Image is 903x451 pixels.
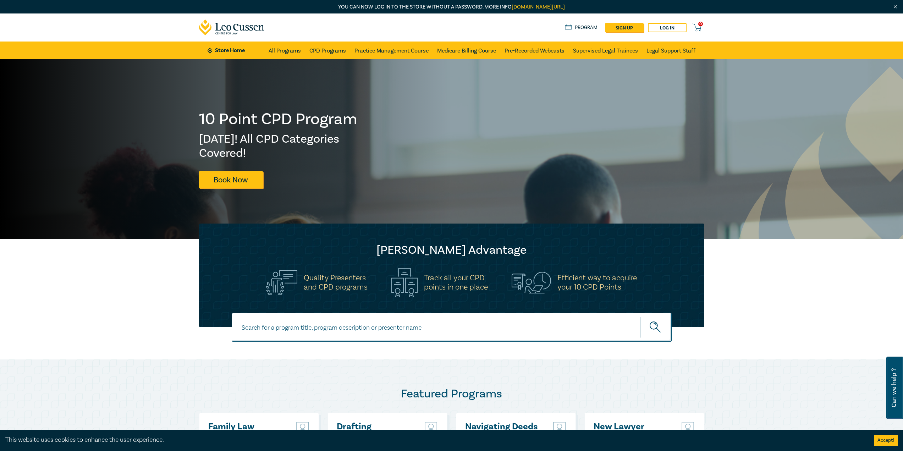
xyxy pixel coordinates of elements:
img: Track all your CPD<br>points in one place [391,268,418,297]
h5: Quality Presenters and CPD programs [304,273,368,292]
h2: [PERSON_NAME] Advantage [213,243,690,257]
a: Book Now [199,171,263,188]
a: Medicare Billing Course [437,42,496,59]
a: sign up [605,23,644,32]
a: Family Law Masterclass [208,422,285,441]
h2: Featured Programs [199,387,704,401]
a: Supervised Legal Trainees [573,42,638,59]
img: Quality Presenters<br>and CPD programs [266,270,297,295]
img: Efficient way to acquire<br>your 10 CPD Points [512,272,551,293]
div: This website uses cookies to enhance the user experience. [5,435,863,445]
a: Practice Management Course [354,42,429,59]
img: Live Stream [424,422,438,433]
img: Live Stream [552,422,567,433]
h1: 10 Point CPD Program [199,110,358,128]
img: Live Stream [681,422,695,433]
span: 0 [698,22,703,26]
input: Search for a program title, program description or presenter name [232,313,672,342]
img: Close [892,4,898,10]
img: Live Stream [296,422,310,433]
a: All Programs [269,42,301,59]
span: Can we help ? [891,361,897,415]
p: You can now log in to the store without a password. More info [199,3,704,11]
a: Store Home [208,46,257,54]
a: New Lawyer Wellbeing Guidelines for Legal Workplaces [594,422,670,451]
h2: [DATE]! All CPD Categories Covered! [199,132,358,160]
a: Program [565,24,598,32]
a: Pre-Recorded Webcasts [505,42,565,59]
a: Drafting Guarantees and Indemnities [337,422,413,451]
h5: Track all your CPD points in one place [424,273,488,292]
a: Navigating Deeds of Company Arrangement – Strategy and Structure [465,422,541,451]
a: Legal Support Staff [646,42,695,59]
a: Log in [648,23,687,32]
a: [DOMAIN_NAME][URL] [512,4,565,10]
h5: Efficient way to acquire your 10 CPD Points [557,273,637,292]
a: CPD Programs [309,42,346,59]
button: Accept cookies [874,435,898,446]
